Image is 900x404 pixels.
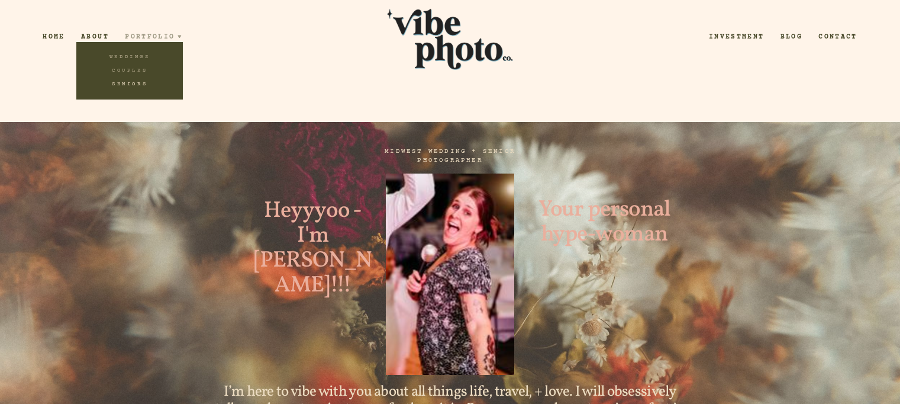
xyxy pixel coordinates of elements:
a: Portfolio [117,32,191,42]
a: About [73,32,117,42]
span: midwest Wedding + senior photographer [385,148,521,164]
span: Portfolio [125,34,175,41]
span: Your personal hype-woman [538,194,675,251]
a: Couples [76,64,183,78]
a: Investment [701,32,772,42]
a: Blog [772,32,811,42]
a: Seniors [76,78,183,91]
a: Contact [811,32,866,42]
span: Heyyyoo - I'm [PERSON_NAME]!!! [254,195,372,302]
img: Vibe Photo Co. [387,5,512,70]
a: Home [35,32,73,42]
a: Weddings [76,50,183,64]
